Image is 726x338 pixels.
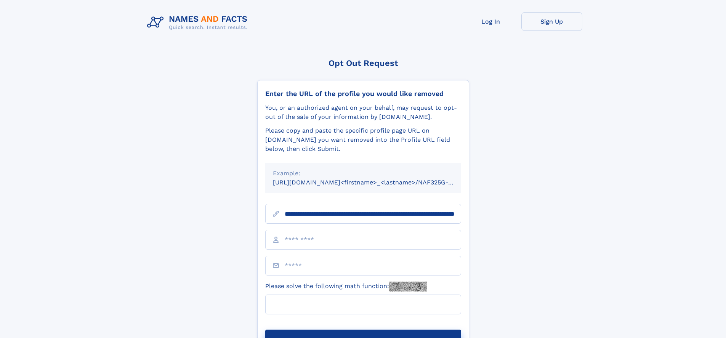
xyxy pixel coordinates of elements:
[460,12,521,31] a: Log In
[144,12,254,33] img: Logo Names and Facts
[265,282,427,292] label: Please solve the following math function:
[521,12,582,31] a: Sign Up
[265,90,461,98] div: Enter the URL of the profile you would like removed
[265,103,461,122] div: You, or an authorized agent on your behalf, may request to opt-out of the sale of your informatio...
[273,179,476,186] small: [URL][DOMAIN_NAME]<firstname>_<lastname>/NAF325G-xxxxxxxx
[257,58,469,68] div: Opt Out Request
[273,169,454,178] div: Example:
[265,126,461,154] div: Please copy and paste the specific profile page URL on [DOMAIN_NAME] you want removed into the Pr...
